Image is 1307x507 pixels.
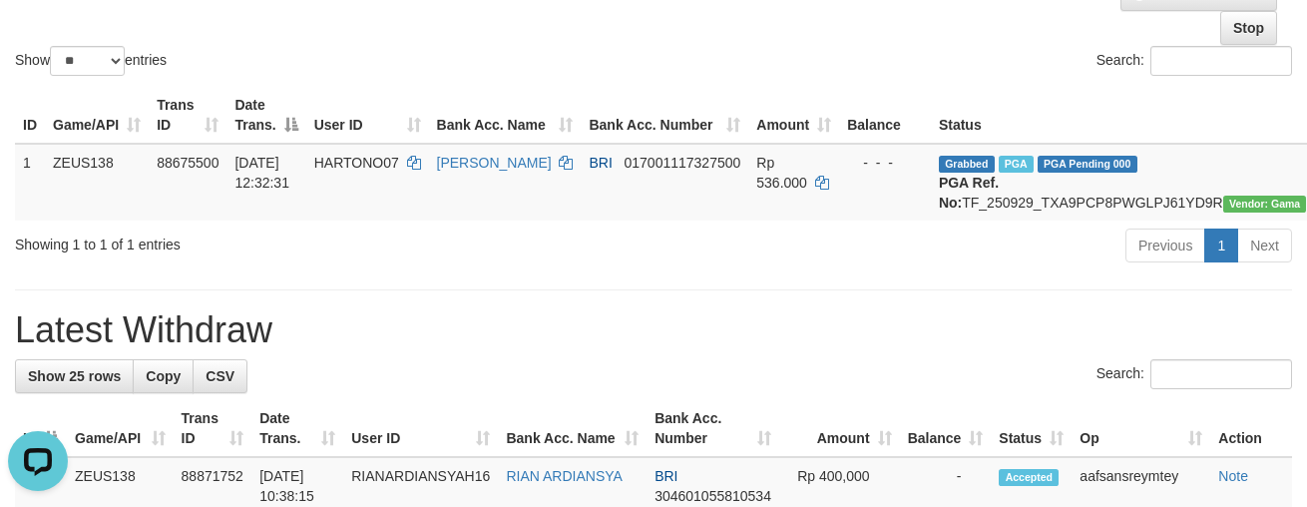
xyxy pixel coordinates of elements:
[1072,400,1210,457] th: Op: activate to sort column ascending
[1096,359,1292,389] label: Search:
[157,155,218,171] span: 88675500
[437,155,552,171] a: [PERSON_NAME]
[1220,11,1277,45] a: Stop
[939,175,999,211] b: PGA Ref. No:
[654,468,677,484] span: BRI
[1125,229,1205,262] a: Previous
[15,310,1292,350] h1: Latest Withdraw
[1204,229,1238,262] a: 1
[149,87,226,144] th: Trans ID: activate to sort column ascending
[847,153,923,173] div: - - -
[67,400,174,457] th: Game/API: activate to sort column ascending
[15,87,45,144] th: ID
[206,368,234,384] span: CSV
[647,400,779,457] th: Bank Acc. Number: activate to sort column ascending
[15,144,45,221] td: 1
[50,46,125,76] select: Showentries
[45,144,149,221] td: ZEUS138
[1038,156,1137,173] span: PGA Pending
[146,368,181,384] span: Copy
[15,46,167,76] label: Show entries
[1237,229,1292,262] a: Next
[1223,196,1307,213] span: Vendor URL: https://trx31.1velocity.biz
[306,87,429,144] th: User ID: activate to sort column ascending
[28,368,121,384] span: Show 25 rows
[15,227,530,254] div: Showing 1 to 1 of 1 entries
[779,400,899,457] th: Amount: activate to sort column ascending
[234,155,289,191] span: [DATE] 12:32:31
[174,400,252,457] th: Trans ID: activate to sort column ascending
[133,359,194,393] a: Copy
[654,488,771,504] span: Copy 304601055810534 to clipboard
[999,156,1034,173] span: Marked by aaftrukkakada
[506,468,622,484] a: RIAN ARDIANSYA
[900,400,992,457] th: Balance: activate to sort column ascending
[251,400,343,457] th: Date Trans.: activate to sort column ascending
[429,87,582,144] th: Bank Acc. Name: activate to sort column ascending
[1150,359,1292,389] input: Search:
[1150,46,1292,76] input: Search:
[1210,400,1292,457] th: Action
[8,8,68,68] button: Open LiveChat chat widget
[581,87,748,144] th: Bank Acc. Number: activate to sort column ascending
[999,469,1059,486] span: Accepted
[939,156,995,173] span: Grabbed
[839,87,931,144] th: Balance
[748,87,839,144] th: Amount: activate to sort column ascending
[45,87,149,144] th: Game/API: activate to sort column ascending
[589,155,612,171] span: BRI
[1096,46,1292,76] label: Search:
[15,359,134,393] a: Show 25 rows
[1218,468,1248,484] a: Note
[314,155,399,171] span: HARTONO07
[624,155,740,171] span: Copy 017001117327500 to clipboard
[193,359,247,393] a: CSV
[498,400,647,457] th: Bank Acc. Name: activate to sort column ascending
[15,400,67,457] th: ID: activate to sort column descending
[343,400,498,457] th: User ID: activate to sort column ascending
[226,87,305,144] th: Date Trans.: activate to sort column descending
[991,400,1072,457] th: Status: activate to sort column ascending
[756,155,807,191] span: Rp 536.000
